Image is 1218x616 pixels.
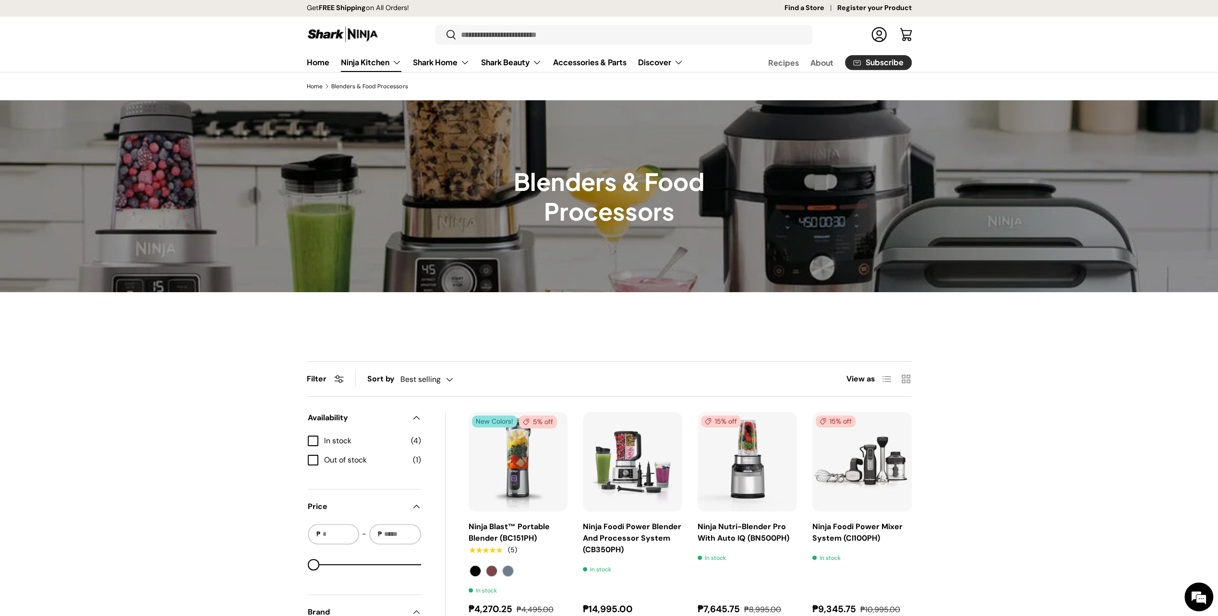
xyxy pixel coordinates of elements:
[837,3,912,13] a: Register your Product
[816,415,856,427] span: 15% off
[307,53,683,72] nav: Primary
[377,529,383,539] span: ₱
[698,412,797,511] img: ninja-nutri-blender-pro-with-auto-iq-silver-with-sample-food-content-full-view-sharkninja-philipp...
[307,374,326,384] span: Filter
[319,3,366,12] strong: FREE Shipping
[308,501,406,512] span: Price
[307,83,323,89] a: Home
[583,412,682,511] img: ninja-foodi-power-blender-and-processor-system-full-view-with-sample-contents-sharkninja-philippines
[486,565,497,577] label: Cranberry
[307,53,329,71] a: Home
[784,3,837,13] a: Find a Store
[308,401,421,435] summary: Availability
[812,521,903,543] a: Ninja Foodi Power Mixer System (CI100PH)
[470,565,481,577] label: Black
[400,371,472,388] button: Best selling
[367,373,400,385] label: Sort by
[866,59,904,66] span: Subscribe
[472,415,517,427] span: New Colors!
[458,166,760,226] h1: Blenders & Food Processors
[307,25,379,44] img: Shark Ninja Philippines
[698,412,797,511] a: Ninja Nutri-Blender Pro With Auto IQ (BN500PH)
[745,53,912,72] nav: Secondary
[315,529,322,539] span: ₱
[583,521,681,555] a: Ninja Foodi Power Blender And Processor System (CB350PH)
[307,3,409,13] p: Get on All Orders!
[331,83,408,89] a: Blenders & Food Processors
[810,53,833,72] a: About
[407,53,475,72] summary: Shark Home
[698,521,789,543] a: Ninja Nutri-Blender Pro With Auto IQ (BN500PH)
[701,415,741,427] span: 15% off
[519,415,557,428] span: 5% off
[324,435,405,447] span: In stock
[502,565,514,577] label: Navy Blue
[307,374,344,384] button: Filter
[308,489,421,524] summary: Price
[845,55,912,70] a: Subscribe
[400,375,441,384] span: Best selling
[553,53,627,71] a: Accessories & Parts
[307,82,912,91] nav: Breadcrumbs
[469,412,568,511] img: ninja-blast-portable-blender-black-left-side-view-sharkninja-philippines
[812,412,912,511] a: Ninja Foodi Power Mixer System (CI100PH)
[632,53,689,72] summary: Discover
[469,521,550,543] a: Ninja Blast™ Portable Blender (BC151PH)
[475,53,547,72] summary: Shark Beauty
[583,412,682,511] a: Ninja Foodi Power Blender And Processor System (CB350PH)
[411,435,421,447] span: (4)
[768,53,799,72] a: Recipes
[335,53,407,72] summary: Ninja Kitchen
[362,528,366,540] span: -
[308,412,406,424] span: Availability
[324,454,407,466] span: Out of stock
[413,454,421,466] span: (1)
[846,373,875,385] span: View as
[469,412,568,511] a: Ninja Blast™ Portable Blender (BC151PH)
